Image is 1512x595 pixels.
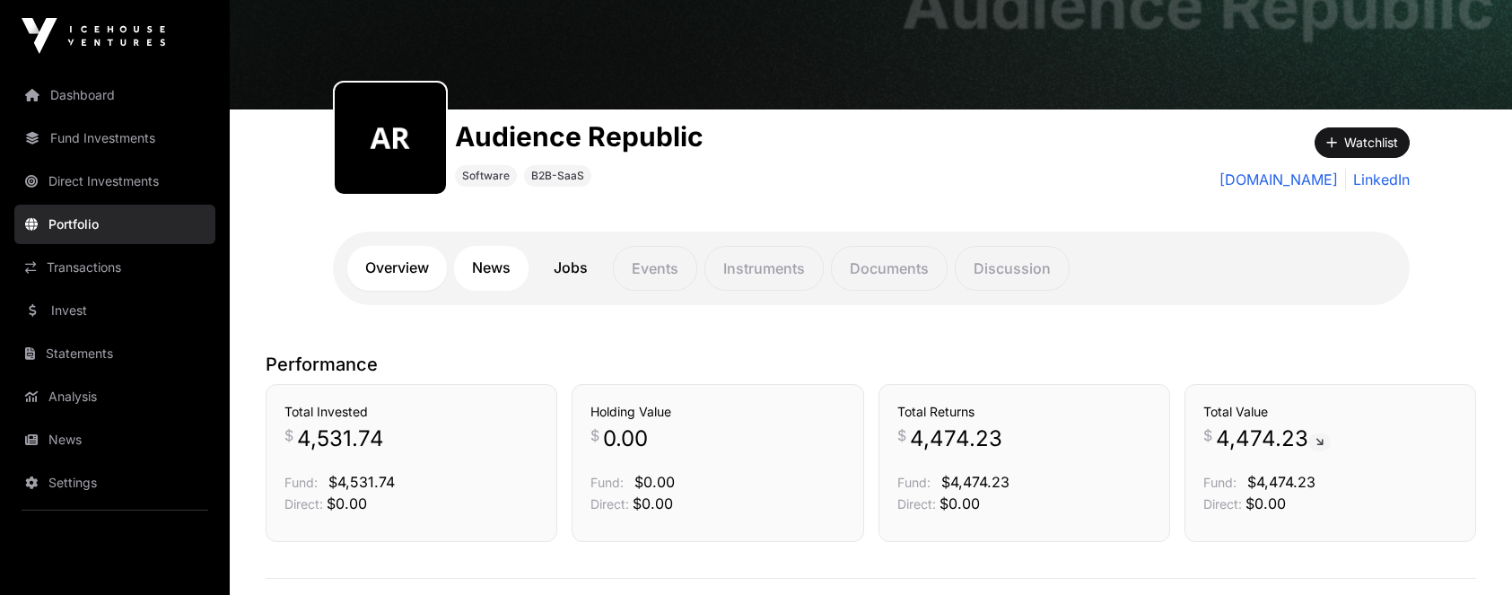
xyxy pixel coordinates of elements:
img: Icehouse Ventures Logo [22,18,165,54]
a: Fund Investments [14,118,215,158]
span: 4,531.74 [297,424,384,453]
span: Direct: [897,496,936,512]
iframe: Chat Widget [1422,509,1512,595]
h3: Holding Value [590,403,844,421]
p: Instruments [704,246,824,291]
a: Jobs [536,246,606,291]
span: $ [1203,424,1212,446]
a: Analysis [14,377,215,416]
span: B2B-SaaS [531,169,584,183]
img: audience-republic334.png [342,90,439,187]
h3: Total Invested [284,403,538,421]
a: Invest [14,291,215,330]
span: $4,531.74 [328,473,395,491]
a: News [14,420,215,459]
a: Direct Investments [14,162,215,201]
a: Statements [14,334,215,373]
button: Watchlist [1315,127,1410,158]
span: $0.00 [1245,494,1286,512]
p: Documents [831,246,948,291]
span: $4,474.23 [941,473,1009,491]
span: 0.00 [603,424,648,453]
span: $0.00 [633,494,673,512]
a: Transactions [14,248,215,287]
span: 4,474.23 [910,424,1002,453]
a: Settings [14,463,215,503]
a: Overview [347,246,447,291]
span: $0.00 [327,494,367,512]
a: [DOMAIN_NAME] [1219,169,1338,190]
span: $ [284,424,293,446]
span: Direct: [590,496,629,512]
h1: Audience Republic [455,120,704,153]
a: LinkedIn [1345,169,1410,190]
span: 4,474.23 [1216,424,1331,453]
span: $0.00 [940,494,980,512]
a: Portfolio [14,205,215,244]
span: Software [462,169,510,183]
p: Performance [266,352,1476,377]
span: $4,474.23 [1247,473,1315,491]
span: $0.00 [634,473,675,491]
h3: Total Value [1203,403,1457,421]
a: Dashboard [14,75,215,115]
span: Direct: [1203,496,1242,512]
span: Fund: [590,475,624,490]
p: Events [613,246,697,291]
span: $ [897,424,906,446]
a: News [454,246,529,291]
span: Fund: [1203,475,1237,490]
span: Direct: [284,496,323,512]
h3: Total Returns [897,403,1151,421]
span: Fund: [284,475,318,490]
p: Discussion [955,246,1070,291]
nav: Tabs [347,246,1395,291]
span: $ [590,424,599,446]
span: Fund: [897,475,931,490]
